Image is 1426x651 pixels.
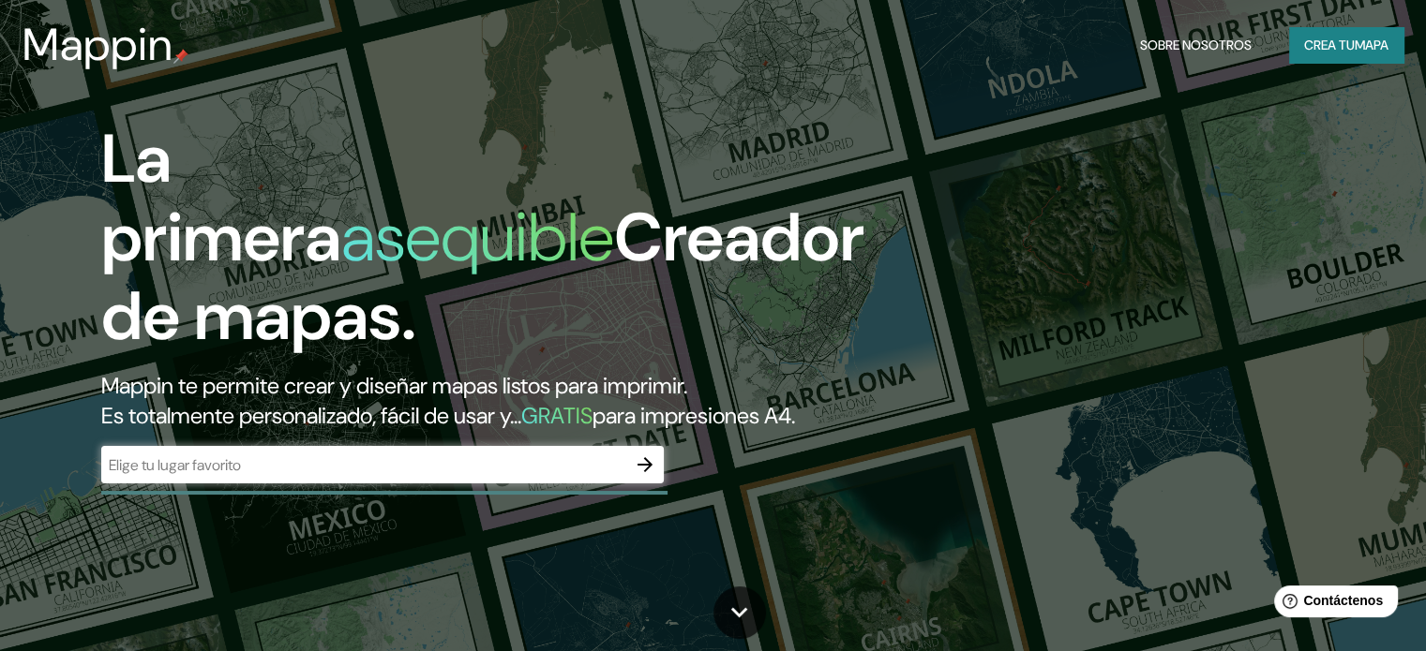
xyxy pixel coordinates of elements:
[173,49,188,64] img: pin de mapeo
[101,115,341,281] font: La primera
[101,401,521,430] font: Es totalmente personalizado, fácil de usar y...
[101,194,864,360] font: Creador de mapas.
[1133,27,1259,63] button: Sobre nosotros
[23,15,173,74] font: Mappin
[101,371,687,400] font: Mappin te permite crear y diseñar mapas listos para imprimir.
[1289,27,1403,63] button: Crea tumapa
[1140,37,1252,53] font: Sobre nosotros
[101,454,626,476] input: Elige tu lugar favorito
[1304,37,1355,53] font: Crea tu
[521,401,593,430] font: GRATIS
[1355,37,1388,53] font: mapa
[593,401,795,430] font: para impresiones A4.
[1259,578,1405,630] iframe: Lanzador de widgets de ayuda
[341,194,614,281] font: asequible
